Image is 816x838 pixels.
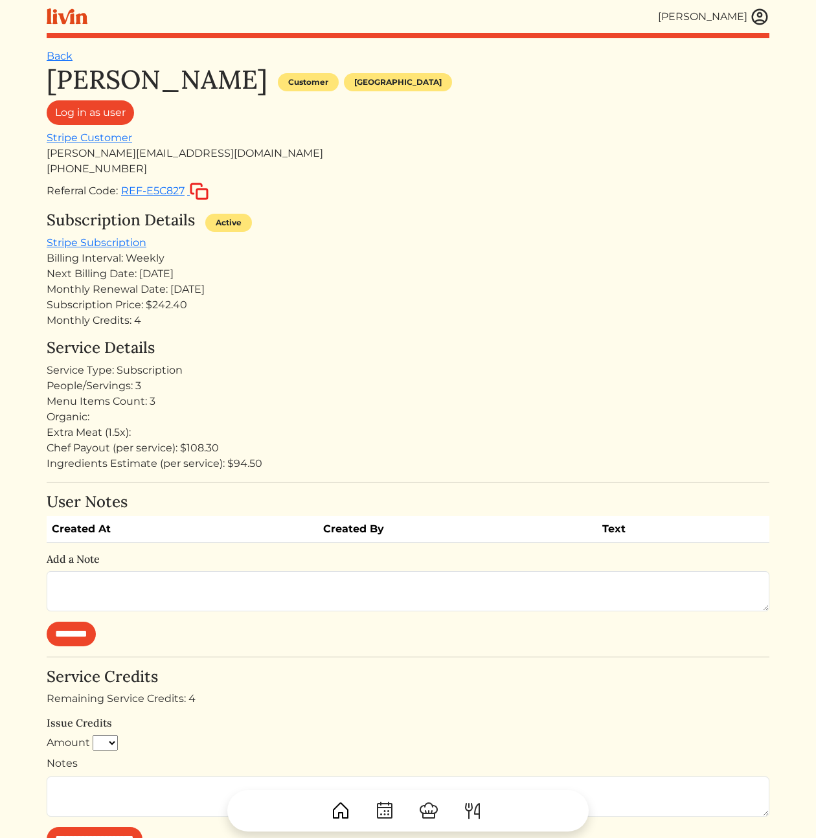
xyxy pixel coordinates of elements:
div: [PHONE_NUMBER] [47,161,769,177]
h6: Issue Credits [47,717,769,729]
div: Chef Payout (per service): $108.30 [47,440,769,456]
div: Organic: [47,409,769,425]
div: [PERSON_NAME] [658,9,747,25]
div: Customer [278,73,339,91]
a: Log in as user [47,100,134,125]
span: REF-E5C827 [121,185,185,197]
div: Billing Interval: Weekly [47,251,769,266]
a: Stripe Subscription [47,236,146,249]
div: Extra Meat (1.5x): [47,425,769,440]
div: Active [205,214,252,232]
div: Ingredients Estimate (per service): $94.50 [47,456,769,471]
label: Notes [47,756,78,771]
h4: User Notes [47,493,769,512]
button: REF-E5C827 [120,182,209,201]
div: Monthly Credits: 4 [47,313,769,328]
span: Referral Code: [47,185,118,197]
h4: Service Credits [47,668,769,686]
label: Amount [47,735,90,751]
div: Menu Items Count: 3 [47,394,769,409]
a: Back [47,50,73,62]
img: CalendarDots-5bcf9d9080389f2a281d69619e1c85352834be518fbc73d9501aef674afc0d57.svg [374,800,395,821]
img: House-9bf13187bcbb5817f509fe5e7408150f90897510c4275e13d0d5fca38e0b5951.svg [330,800,351,821]
img: ChefHat-a374fb509e4f37eb0702ca99f5f64f3b6956810f32a249b33092029f8484b388.svg [418,800,439,821]
div: Subscription Price: $242.40 [47,297,769,313]
img: user_account-e6e16d2ec92f44fc35f99ef0dc9cddf60790bfa021a6ecb1c896eb5d2907b31c.svg [750,7,769,27]
div: Service Type: Subscription [47,363,769,378]
h4: Service Details [47,339,769,357]
h1: [PERSON_NAME] [47,64,267,95]
div: Remaining Service Credits: 4 [47,691,769,707]
div: [PERSON_NAME][EMAIL_ADDRESS][DOMAIN_NAME] [47,146,769,161]
img: copy-c88c4d5ff2289bbd861d3078f624592c1430c12286b036973db34a3c10e19d95.svg [190,183,209,200]
div: Next Billing Date: [DATE] [47,266,769,282]
th: Created At [47,516,318,543]
a: Stripe Customer [47,131,132,144]
img: livin-logo-a0d97d1a881af30f6274990eb6222085a2533c92bbd1e4f22c21b4f0d0e3210c.svg [47,8,87,25]
img: ForkKnife-55491504ffdb50bab0c1e09e7649658475375261d09fd45db06cec23bce548bf.svg [462,800,483,821]
th: Text [597,516,729,543]
div: People/Servings: 3 [47,378,769,394]
div: [GEOGRAPHIC_DATA] [344,73,452,91]
h4: Subscription Details [47,211,195,230]
h6: Add a Note [47,553,769,565]
th: Created By [318,516,597,543]
div: Monthly Renewal Date: [DATE] [47,282,769,297]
